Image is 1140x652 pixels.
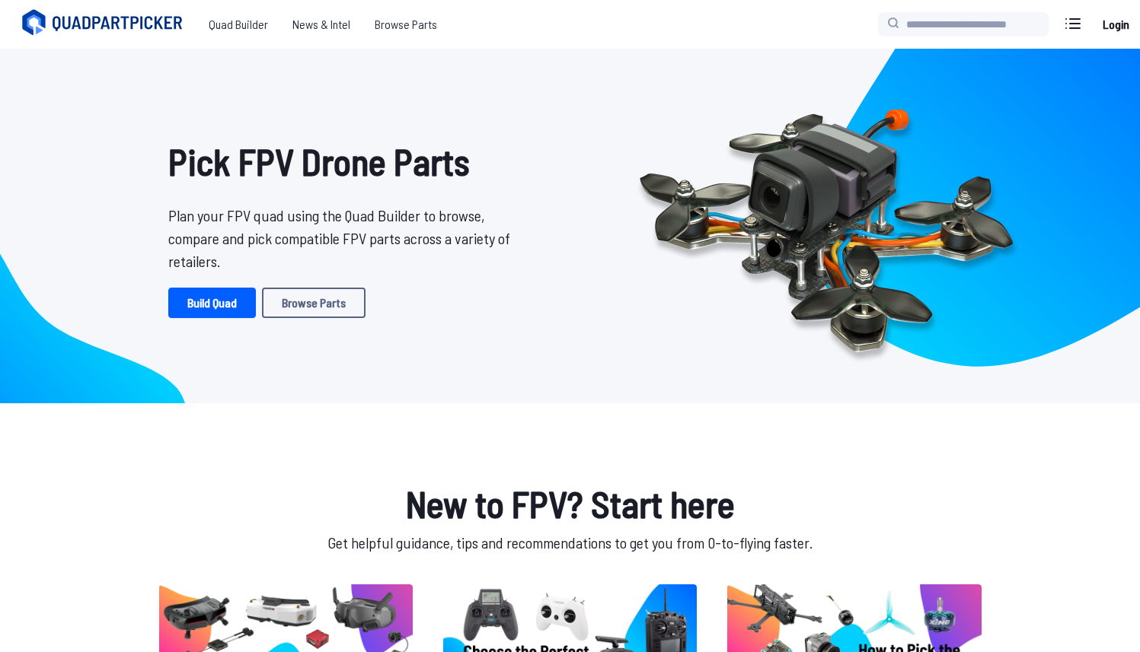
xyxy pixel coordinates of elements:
a: Build Quad [168,288,256,318]
a: Browse Parts [362,9,449,40]
p: Plan your FPV quad using the Quad Builder to browse, compare and pick compatible FPV parts across... [168,204,522,272]
h1: Pick FPV Drone Parts [168,134,522,189]
img: Quadcopter [607,74,1046,378]
a: News & Intel [280,9,362,40]
p: Get helpful guidance, tips and recommendations to get you from 0-to-flying faster. [156,531,985,554]
h1: New to FPV? Start here [156,476,985,531]
a: Browse Parts [262,288,366,318]
a: Login [1097,9,1134,40]
a: Quad Builder [196,9,280,40]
